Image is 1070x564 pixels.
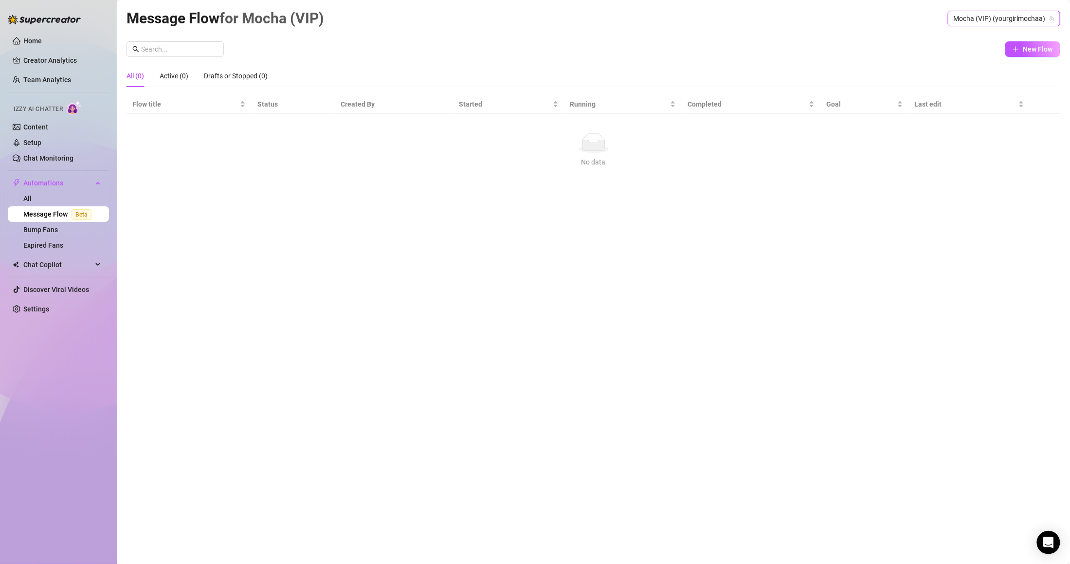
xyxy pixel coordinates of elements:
[72,209,91,220] span: Beta
[1037,531,1060,554] div: Open Intercom Messenger
[688,99,807,109] span: Completed
[1005,41,1060,57] button: New Flow
[564,95,682,114] th: Running
[682,95,820,114] th: Completed
[23,286,89,293] a: Discover Viral Videos
[23,53,101,68] a: Creator Analytics
[23,241,63,249] a: Expired Fans
[204,71,268,81] div: Drafts or Stopped (0)
[459,99,551,109] span: Started
[23,210,95,218] a: Message FlowBeta
[570,99,668,109] span: Running
[820,95,909,114] th: Goal
[954,11,1054,26] span: Mocha (VIP) (yourgirlmochaa)
[132,46,139,53] span: search
[13,179,20,187] span: thunderbolt
[453,95,564,114] th: Started
[826,99,895,109] span: Goal
[136,157,1051,167] div: No data
[335,95,453,114] th: Created By
[23,305,49,313] a: Settings
[127,71,144,81] div: All (0)
[8,15,81,24] img: logo-BBDzfeDw.svg
[67,101,82,115] img: AI Chatter
[23,139,41,146] a: Setup
[1049,16,1055,21] span: team
[141,44,218,55] input: Search...
[219,10,324,27] span: for Mocha (VIP)
[160,71,188,81] div: Active (0)
[909,95,1030,114] th: Last edit
[1023,45,1053,53] span: New Flow
[23,154,73,162] a: Chat Monitoring
[23,76,71,84] a: Team Analytics
[23,175,92,191] span: Automations
[23,195,32,202] a: All
[252,95,335,114] th: Status
[23,123,48,131] a: Content
[13,261,19,268] img: Chat Copilot
[127,95,252,114] th: Flow title
[132,99,238,109] span: Flow title
[23,257,92,273] span: Chat Copilot
[127,7,324,30] article: Message Flow
[1013,46,1019,53] span: plus
[23,37,42,45] a: Home
[23,226,58,234] a: Bump Fans
[915,99,1016,109] span: Last edit
[14,105,63,114] span: Izzy AI Chatter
